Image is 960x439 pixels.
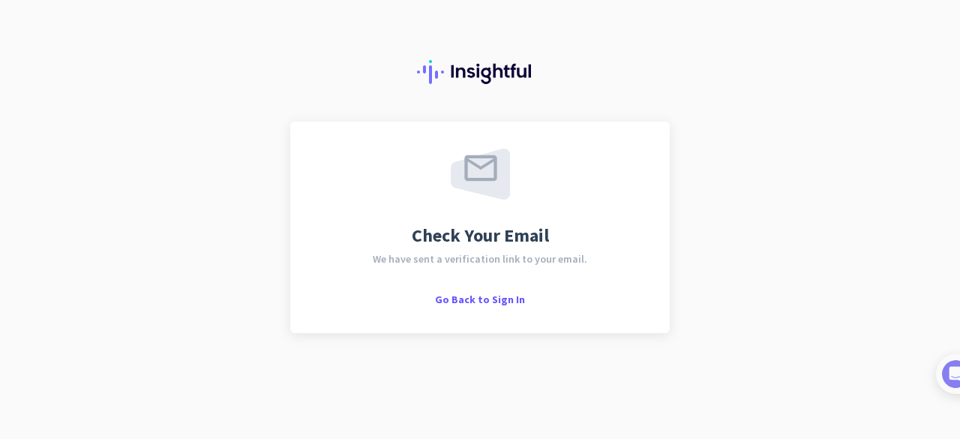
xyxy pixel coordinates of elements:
[417,60,543,84] img: Insightful
[412,227,549,245] span: Check Your Email
[435,293,525,306] span: Go Back to Sign In
[373,254,587,264] span: We have sent a verification link to your email.
[451,149,510,200] img: email-sent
